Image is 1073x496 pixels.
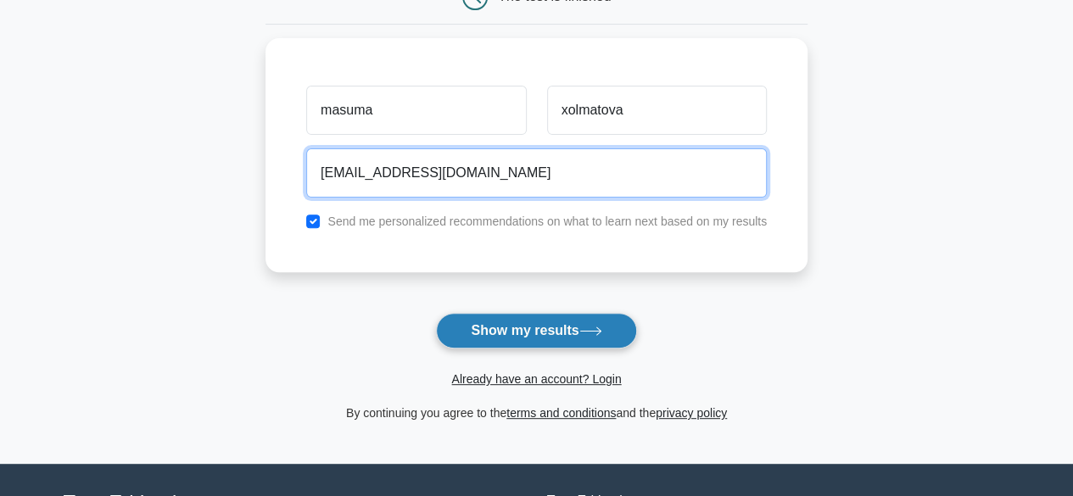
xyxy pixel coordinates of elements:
input: First name [306,86,526,135]
input: Last name [547,86,767,135]
input: Email [306,148,767,198]
button: Show my results [436,313,636,348]
a: privacy policy [656,406,727,420]
div: By continuing you agree to the and the [255,403,818,423]
a: Already have an account? Login [451,372,621,386]
a: terms and conditions [506,406,616,420]
label: Send me personalized recommendations on what to learn next based on my results [327,215,767,228]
